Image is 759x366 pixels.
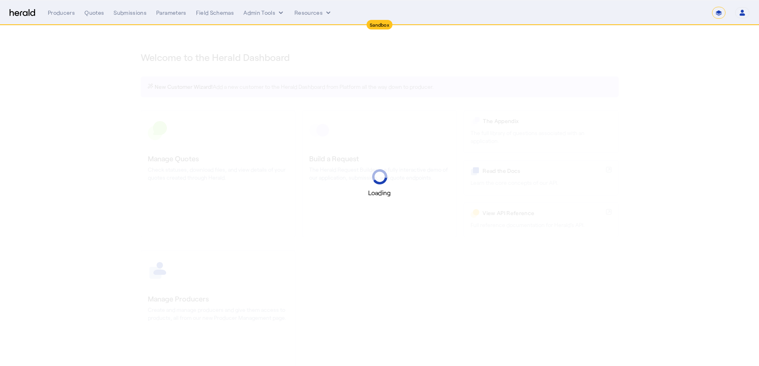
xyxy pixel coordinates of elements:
[243,9,285,17] button: internal dropdown menu
[196,9,234,17] div: Field Schemas
[84,9,104,17] div: Quotes
[156,9,186,17] div: Parameters
[114,9,147,17] div: Submissions
[10,9,35,17] img: Herald Logo
[294,9,332,17] button: Resources dropdown menu
[48,9,75,17] div: Producers
[367,20,392,29] div: Sandbox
